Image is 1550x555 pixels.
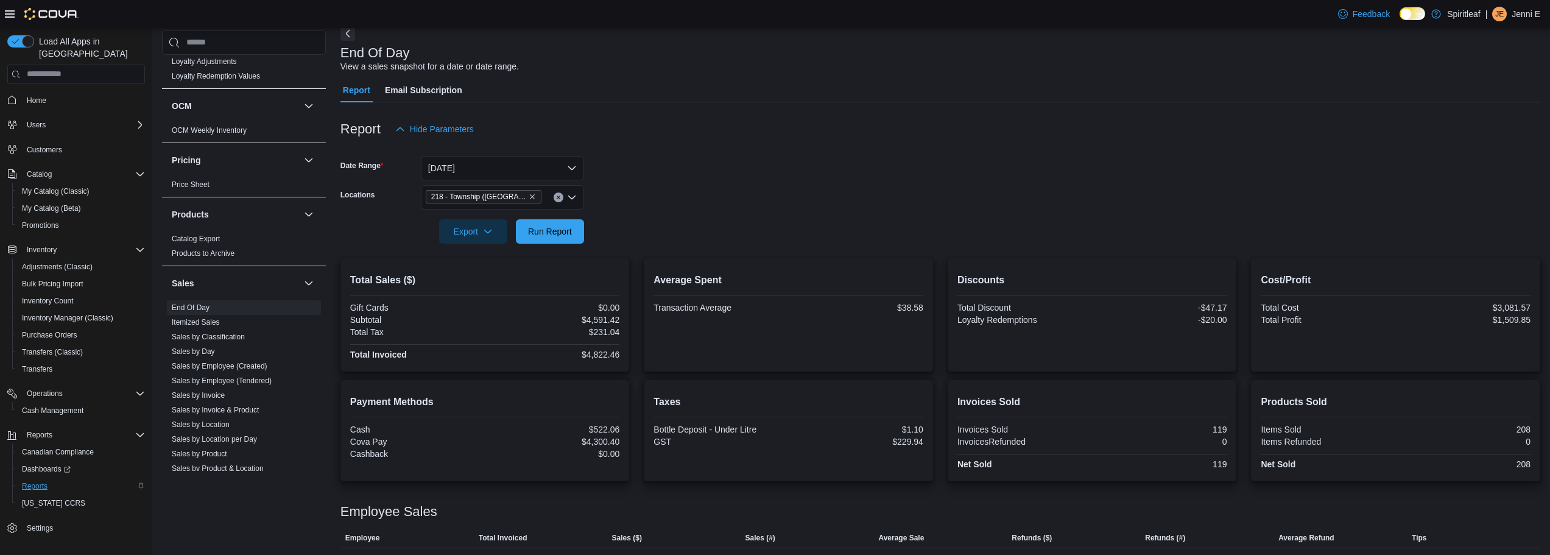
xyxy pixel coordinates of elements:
a: Transfers (Classic) [17,345,88,359]
span: Transfers [17,362,145,376]
div: Items Sold [1261,425,1393,434]
button: Purchase Orders [12,327,150,344]
button: My Catalog (Classic) [12,183,150,200]
div: $1.10 [791,425,923,434]
div: Loyalty [162,54,326,88]
img: Cova [24,8,79,20]
span: Catalog [22,167,145,182]
button: Bulk Pricing Import [12,275,150,292]
div: Sales [162,300,326,510]
a: Bulk Pricing Import [17,277,88,291]
a: Inventory Manager (Classic) [17,311,118,325]
p: | [1485,7,1488,21]
span: JE [1495,7,1504,21]
span: My Catalog (Beta) [22,203,81,213]
span: Customers [27,145,62,155]
span: Total Invoiced [479,533,527,543]
span: Adjustments (Classic) [22,262,93,272]
span: Canadian Compliance [22,447,94,457]
a: OCM Weekly Inventory [172,126,247,135]
button: Transfers [12,361,150,378]
span: Dashboards [17,462,145,476]
span: Sales by Employee (Created) [172,361,267,371]
button: Remove 218 - Township (Calgary) from selection in this group [529,193,536,200]
div: $4,822.46 [487,350,619,359]
span: Run Report [528,225,572,238]
h2: Taxes [653,395,923,409]
span: Export [446,219,500,244]
div: $4,591.42 [487,315,619,325]
a: Transfers [17,362,57,376]
button: Operations [22,386,68,401]
label: Date Range [340,161,384,171]
a: Sales by Invoice & Product [172,406,259,414]
div: $38.58 [791,303,923,313]
a: Loyalty Adjustments [172,57,237,66]
button: Products [301,207,316,222]
a: Sales by Product [172,450,227,458]
div: 119 [1094,425,1227,434]
a: Feedback [1333,2,1395,26]
span: Refunds ($) [1012,533,1052,543]
span: Bulk Pricing Import [22,279,83,289]
span: Refunds (#) [1145,533,1185,543]
span: My Catalog (Classic) [22,186,90,196]
span: Adjustments (Classic) [17,260,145,274]
input: Dark Mode [1400,7,1425,20]
div: 119 [1094,459,1227,469]
a: Adjustments (Classic) [17,260,97,274]
span: Promotions [22,221,59,230]
div: Total Cost [1261,303,1393,313]
button: Products [172,208,299,221]
h3: End Of Day [340,46,410,60]
button: Inventory Manager (Classic) [12,309,150,327]
span: Inventory Count [17,294,145,308]
h2: Payment Methods [350,395,620,409]
button: Inventory [22,242,62,257]
span: 218 - Township (Calgary) [426,190,541,203]
span: Reports [22,481,48,491]
div: Pricing [162,177,326,197]
span: Transfers (Classic) [22,347,83,357]
div: GST [653,437,786,447]
button: OCM [172,100,299,112]
span: Sales by Product & Location [172,464,264,473]
a: [US_STATE] CCRS [17,496,90,511]
label: Locations [340,190,375,200]
button: Reports [12,478,150,495]
a: Promotions [17,218,64,233]
a: Cash Management [17,403,88,418]
a: End Of Day [172,303,210,312]
div: 208 [1398,425,1531,434]
h2: Total Sales ($) [350,273,620,288]
span: Catalog Export [172,234,220,244]
span: Price Sheet [172,180,210,189]
div: Transaction Average [653,303,786,313]
span: Cash Management [17,403,145,418]
span: Washington CCRS [17,496,145,511]
div: InvoicesRefunded [957,437,1090,447]
a: Canadian Compliance [17,445,99,459]
div: Total Profit [1261,315,1393,325]
span: Sales by Classification [172,332,245,342]
a: Sales by Invoice [172,391,225,400]
span: Catalog [27,169,52,179]
span: Home [27,96,46,105]
a: Products to Archive [172,249,234,258]
a: Sales by Location [172,420,230,429]
div: Items Refunded [1261,437,1393,447]
span: Transfers (Classic) [17,345,145,359]
span: Settings [27,523,53,533]
button: Operations [2,385,150,402]
button: Next [340,26,355,41]
button: Clear input [554,193,563,202]
span: Transfers [22,364,52,374]
span: Reports [27,430,52,440]
a: Itemized Sales [172,318,220,327]
span: Operations [27,389,63,398]
span: Inventory Manager (Classic) [22,313,113,323]
span: My Catalog (Beta) [17,201,145,216]
a: My Catalog (Classic) [17,184,94,199]
span: Users [22,118,145,132]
